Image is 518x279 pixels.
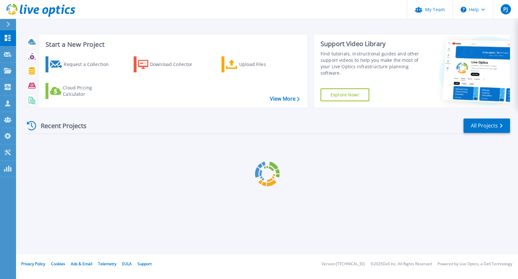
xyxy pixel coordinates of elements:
[321,51,419,76] div: Find tutorials, instructional guides and other support videos to help you make the most of your L...
[138,261,152,267] a: Support
[322,262,365,266] li: Version: [TECHNICAL_ID]
[221,56,293,72] a: Upload Files
[150,58,201,71] div: Download Collector
[63,85,114,97] div: Cloud Pricing Calculator
[46,41,299,48] h3: Start a New Project
[321,88,369,101] a: Explore Now!
[71,261,92,267] a: Ads & Email
[134,56,205,72] a: Download Collector
[122,261,132,267] a: EULA
[503,7,508,12] span: PJ
[464,119,510,133] a: All Projects
[46,56,117,72] a: Request a Collection
[270,96,300,102] a: View More
[98,261,116,267] a: Telemetry
[25,118,95,134] div: Recent Projects
[321,40,419,48] div: Support Video Library
[64,58,115,71] div: Request a Collection
[21,261,45,267] a: Privacy Policy
[51,261,65,267] a: Cookies
[438,262,512,266] li: Powered by Live Optics, a Dell Technology
[46,83,117,99] a: Cloud Pricing Calculator
[371,262,432,266] li: © 2025 Dell Inc. All Rights Reserved
[239,58,290,71] div: Upload Files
